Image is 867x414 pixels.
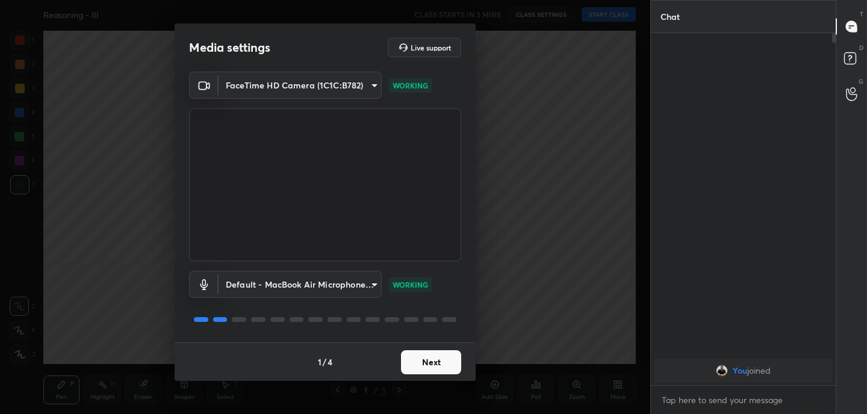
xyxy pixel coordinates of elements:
[860,10,863,19] p: T
[318,356,322,368] h4: 1
[651,356,836,385] div: grid
[189,40,270,55] h2: Media settings
[393,80,428,91] p: WORKING
[651,1,689,32] p: Chat
[747,366,771,375] span: joined
[859,43,863,52] p: D
[323,356,326,368] h4: /
[859,77,863,86] p: G
[716,365,728,377] img: 9107ca6834834495b00c2eb7fd6a1f67.jpg
[393,279,428,290] p: WORKING
[733,366,747,375] span: You
[411,44,451,51] h5: Live support
[219,72,382,99] div: FaceTime HD Camera (1C1C:B782)
[219,271,382,298] div: FaceTime HD Camera (1C1C:B782)
[328,356,332,368] h4: 4
[401,350,461,374] button: Next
